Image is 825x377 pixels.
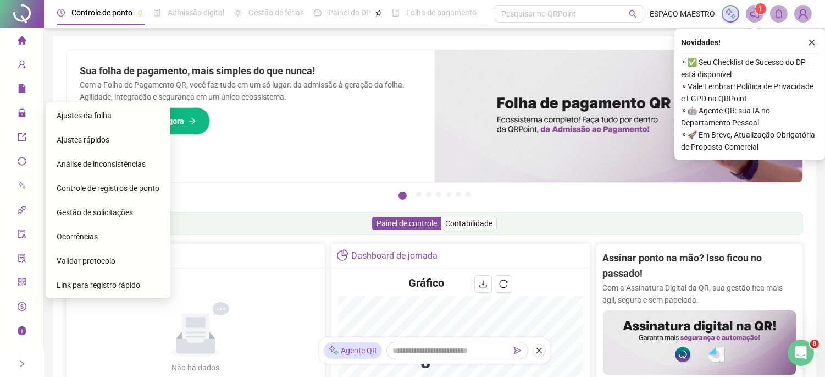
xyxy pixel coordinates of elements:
img: sparkle-icon.fc2bf0ac1784a2077858766a79e2daf3.svg [724,8,737,20]
span: 8 [810,340,819,348]
h2: Assinar ponto na mão? Isso ficou no passado! [603,250,796,282]
span: qrcode [18,273,26,295]
h4: Gráfico [408,275,444,291]
span: solution [18,249,26,271]
span: lock [18,103,26,125]
span: send [514,347,522,354]
span: Ajustes da folha [57,111,112,120]
span: Painel de controle [376,219,437,228]
span: Painel do DP [328,8,371,17]
div: Não há dados [145,362,246,374]
span: ⚬ ✅ Seu Checklist de Sucesso do DP está disponível [681,56,818,80]
span: file-done [153,9,161,17]
button: 1 [398,192,407,200]
span: reload [499,280,508,288]
span: ⚬ Vale Lembrar: Política de Privacidade e LGPD na QRPoint [681,80,818,105]
sup: 1 [755,3,766,14]
span: ESPAÇO MAESTRO [650,8,715,20]
span: book [392,9,400,17]
span: search [629,10,637,18]
span: Controle de registros de ponto [57,184,159,193]
span: ⚬ 🚀 Em Breve, Atualização Obrigatória de Proposta Comercial [681,129,818,153]
span: Folha de pagamento [406,8,477,17]
span: Novidades ! [681,36,721,48]
span: Gestão de férias [248,8,304,17]
button: 7 [466,192,471,197]
span: info-circle [18,321,26,343]
span: gift [18,346,26,368]
span: dashboard [314,9,322,17]
span: home [18,31,26,53]
iframe: Intercom live chat [788,340,814,366]
img: banner%2F02c71560-61a6-44d4-94b9-c8ab97240462.png [603,310,796,375]
span: 1 [759,5,763,13]
span: sun [234,9,242,17]
span: Gestão de solicitações [57,208,133,217]
span: Admissão digital [168,8,224,17]
button: 3 [426,192,431,197]
span: Análise de inconsistências [57,160,146,168]
span: pie-chart [337,249,348,261]
span: clock-circle [57,9,65,17]
img: banner%2F8d14a306-6205-4263-8e5b-06e9a85ad873.png [435,50,803,182]
span: Ocorrências [57,232,98,241]
span: notification [750,9,760,19]
span: api [18,200,26,222]
span: sync [18,152,26,174]
span: export [18,128,26,150]
div: Agente QR [324,342,382,359]
button: 6 [456,192,461,197]
div: Dashboard de jornada [351,247,438,265]
span: Controle de ponto [71,8,132,17]
span: Contabilidade [445,219,492,228]
button: 2 [416,192,422,197]
img: sparkle-icon.fc2bf0ac1784a2077858766a79e2daf3.svg [328,345,339,357]
span: pushpin [137,10,143,17]
span: download [479,280,488,288]
span: ⚬ 🤖 Agente QR: sua IA no Departamento Pessoal [681,105,818,129]
span: audit [18,225,26,247]
span: Link para registro rápido [57,281,140,289]
span: Validar protocolo [57,256,115,265]
span: bell [774,9,784,19]
span: right [18,360,26,368]
span: pushpin [375,10,382,17]
span: Ajustes rápidos [57,135,109,144]
span: close [808,39,816,46]
button: 4 [436,192,441,197]
h2: Sua folha de pagamento, mais simples do que nunca! [80,63,422,79]
img: 12041 [795,6,811,22]
span: arrow-right [189,117,196,125]
span: user-add [18,55,26,77]
p: Com a Assinatura Digital da QR, sua gestão fica mais ágil, segura e sem papelada. [603,282,796,306]
span: close [535,347,543,354]
p: Com a Folha de Pagamento QR, você faz tudo em um só lugar: da admissão à geração da folha. Agilid... [80,79,422,103]
button: 5 [446,192,451,197]
span: file [18,79,26,101]
span: dollar [18,297,26,319]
